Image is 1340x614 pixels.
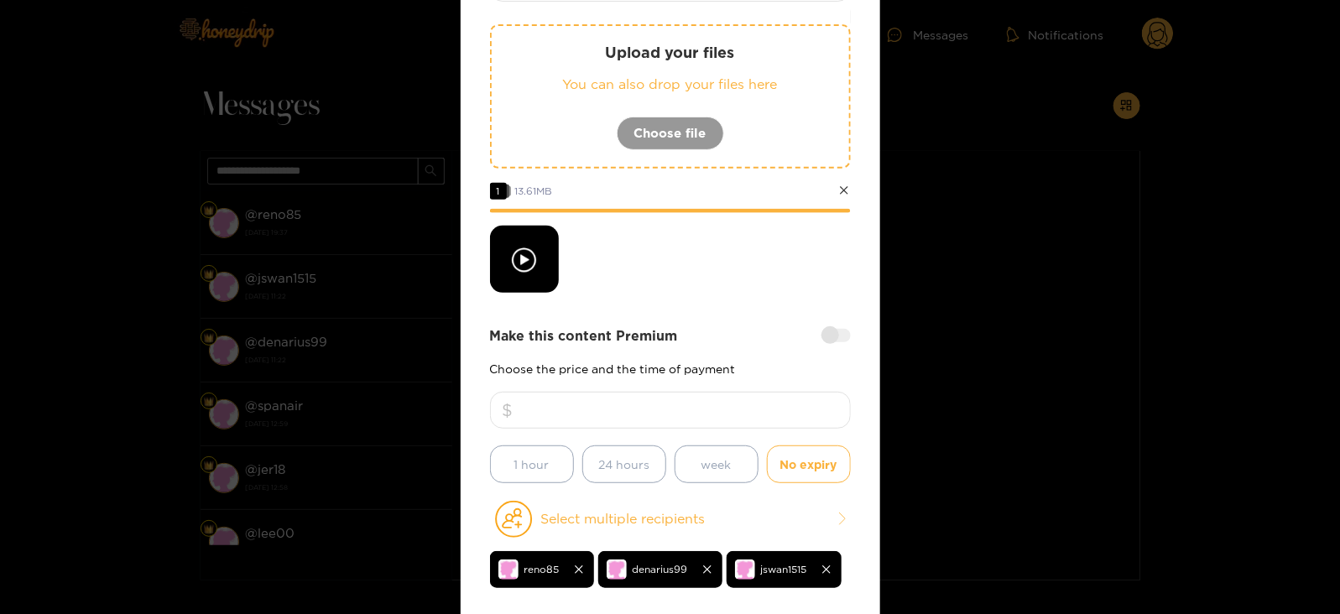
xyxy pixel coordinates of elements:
[525,43,816,62] p: Upload your files
[490,445,574,483] button: 1 hour
[617,117,724,150] button: Choose file
[701,455,732,474] span: week
[780,455,837,474] span: No expiry
[735,559,755,580] img: no-avatar.png
[675,445,759,483] button: week
[498,559,519,580] img: no-avatar.png
[514,455,550,474] span: 1 hour
[490,183,507,200] span: 1
[598,455,649,474] span: 24 hours
[490,326,678,346] strong: Make this content Premium
[582,445,666,483] button: 24 hours
[761,559,807,579] span: jswan1515
[490,500,851,539] button: Select multiple recipients
[515,185,553,196] span: 13.61 MB
[633,559,688,579] span: denarius99
[767,445,851,483] button: No expiry
[524,559,560,579] span: reno85
[525,75,816,94] p: You can also drop your files here
[607,559,627,580] img: no-avatar.png
[490,362,851,375] p: Choose the price and the time of payment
